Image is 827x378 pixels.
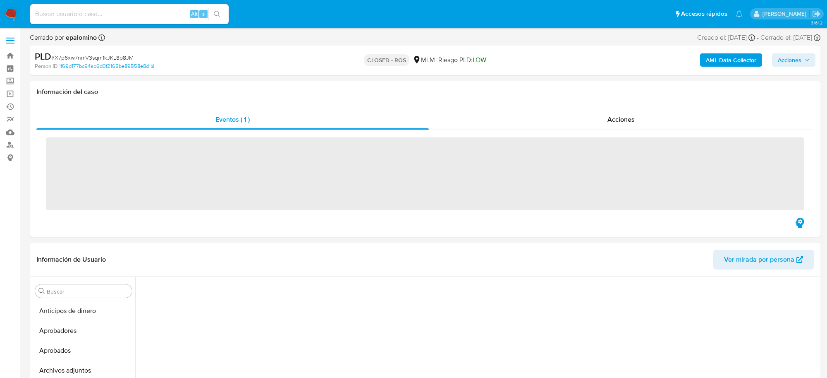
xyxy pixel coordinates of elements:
[35,63,57,70] b: Person ID
[32,301,135,321] button: Anticipos de dinero
[757,33,759,42] span: -
[681,10,727,18] span: Accesos rápidos
[191,10,198,18] span: Alt
[32,341,135,361] button: Aprobados
[36,255,106,264] h1: Información de Usuario
[364,54,409,66] p: CLOSED - ROS
[713,250,814,270] button: Ver mirada por persona
[812,10,821,18] a: Salir
[772,53,815,67] button: Acciones
[46,137,804,210] span: ‌
[736,10,743,17] a: Notificaciones
[762,10,809,18] p: cesar.gonzalez@mercadolibre.com.mx
[64,33,97,42] b: epalomino
[38,288,45,294] button: Buscar
[35,50,51,63] b: PLD
[724,250,794,270] span: Ver mirada por persona
[778,53,801,67] span: Acciones
[215,115,250,124] span: Eventos ( 1 )
[51,53,134,62] span: # X7p6xw7nmV3sqm1kJKL8p8JM
[202,10,205,18] span: s
[30,33,97,42] span: Cerrado por
[760,33,820,42] div: Cerrado el: [DATE]
[36,88,814,96] h1: Información del caso
[47,288,129,295] input: Buscar
[208,8,225,20] button: search-icon
[30,9,229,19] input: Buscar usuario o caso...
[607,115,635,124] span: Acciones
[697,33,755,42] div: Creado el: [DATE]
[700,53,762,67] button: AML Data Collector
[706,53,756,67] b: AML Data Collector
[438,55,486,65] span: Riesgo PLD:
[473,55,486,65] span: LOW
[413,55,435,65] div: MLM
[59,63,154,70] a: 1f69d177bc94ab6d0f2165be89558e8d
[32,321,135,341] button: Aprobadores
